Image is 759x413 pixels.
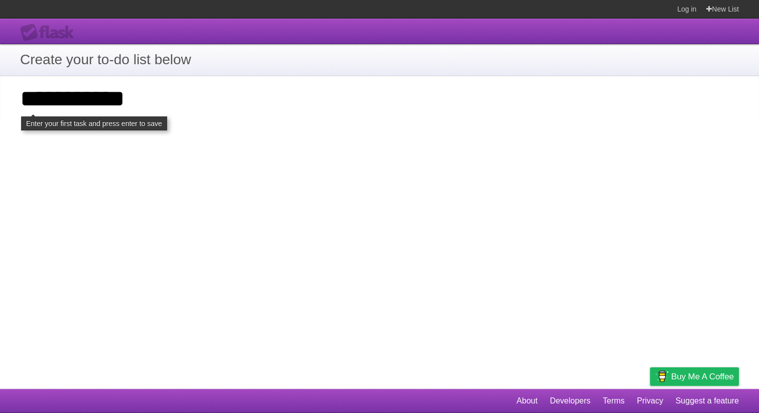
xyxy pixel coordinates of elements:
span: Buy me a coffee [671,368,734,385]
a: About [517,391,538,410]
div: Flask [20,24,80,42]
h1: Create your to-do list below [20,49,739,70]
a: Suggest a feature [676,391,739,410]
a: Developers [550,391,590,410]
a: Buy me a coffee [650,367,739,386]
a: Terms [603,391,625,410]
a: Privacy [637,391,663,410]
img: Buy me a coffee [655,368,669,385]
